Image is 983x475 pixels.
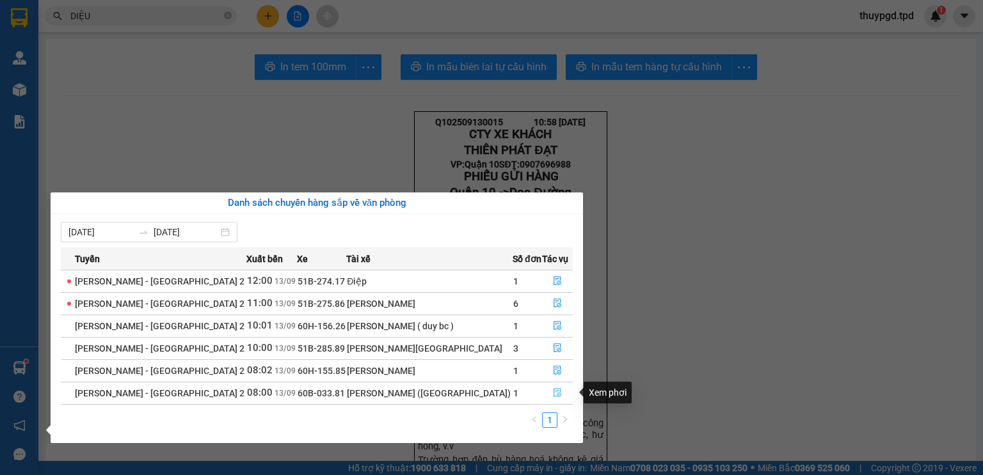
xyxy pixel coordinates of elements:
[119,75,152,97] span: 124
[138,227,148,237] span: swap-right
[543,338,572,359] button: file-done
[154,225,218,239] input: Đến ngày
[275,344,296,353] span: 13/09
[513,299,518,309] span: 6
[100,82,119,95] span: DĐ:
[553,299,562,309] span: file-done
[275,366,296,375] span: 13/09
[75,276,244,286] span: [PERSON_NAME] - [GEOGRAPHIC_DATA] 2
[346,252,371,266] span: Tài xế
[298,388,345,398] span: 60B-033.81
[275,322,296,331] span: 13/09
[275,299,296,308] span: 13/09
[557,412,573,428] li: Next Page
[298,276,345,286] span: 51B-274.17
[531,416,538,423] span: left
[100,12,131,26] span: Nhận:
[138,227,148,237] span: to
[75,366,244,376] span: [PERSON_NAME] - [GEOGRAPHIC_DATA] 2
[61,196,573,211] div: Danh sách chuyến hàng sắp về văn phòng
[553,343,562,354] span: file-done
[75,252,100,266] span: Tuyến
[275,277,296,286] span: 13/09
[298,343,345,354] span: 51B-285.89
[513,276,518,286] span: 1
[543,316,572,336] button: file-done
[513,388,518,398] span: 1
[247,297,273,309] span: 11:00
[100,11,181,42] div: Dọc Đường
[347,274,512,288] div: Điệp
[247,320,273,331] span: 10:01
[527,412,542,428] button: left
[347,319,512,333] div: [PERSON_NAME] ( duy bc )
[11,12,31,26] span: Gửi:
[553,366,562,376] span: file-done
[347,386,512,400] div: [PERSON_NAME] ([GEOGRAPHIC_DATA])
[347,364,512,378] div: [PERSON_NAME]
[68,225,133,239] input: Từ ngày
[297,252,308,266] span: Xe
[11,26,92,42] div: TRANG
[100,42,181,57] div: TRANG TÔ
[347,341,512,355] div: [PERSON_NAME][GEOGRAPHIC_DATA]
[513,252,541,266] span: Số đơn
[543,361,572,381] button: file-done
[298,321,346,331] span: 60H-156.26
[298,366,346,376] span: 60H-155.85
[542,252,568,266] span: Tác vụ
[298,299,345,309] span: 51B-275.86
[247,275,273,286] span: 12:00
[557,412,573,428] button: right
[584,382,632,403] div: Xem phơi
[553,388,562,398] span: file-done
[275,389,296,398] span: 13/09
[75,343,244,354] span: [PERSON_NAME] - [GEOGRAPHIC_DATA] 2
[553,321,562,331] span: file-done
[347,297,512,311] div: [PERSON_NAME]
[246,252,283,266] span: Xuất bến
[247,342,273,354] span: 10:00
[561,416,569,423] span: right
[75,299,244,309] span: [PERSON_NAME] - [GEOGRAPHIC_DATA] 2
[543,413,557,427] a: 1
[247,387,273,398] span: 08:00
[513,343,518,354] span: 3
[247,364,273,376] span: 08:02
[543,383,572,403] button: file-done
[513,321,518,331] span: 1
[527,412,542,428] li: Previous Page
[543,271,572,292] button: file-done
[553,276,562,286] span: file-done
[513,366,518,376] span: 1
[543,293,572,314] button: file-done
[75,388,244,398] span: [PERSON_NAME] - [GEOGRAPHIC_DATA] 2
[75,321,244,331] span: [PERSON_NAME] - [GEOGRAPHIC_DATA] 2
[542,412,557,428] li: 1
[11,11,92,26] div: Quận 10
